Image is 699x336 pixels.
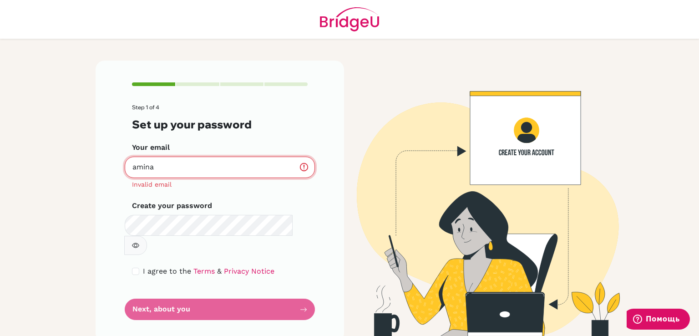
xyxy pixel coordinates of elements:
[132,200,212,211] label: Create your password
[132,104,159,111] span: Step 1 of 4
[132,142,170,153] label: Your email
[143,267,191,275] span: I agree to the
[224,267,274,275] a: Privacy Notice
[132,180,308,189] div: Invalid email
[193,267,215,275] a: Terms
[125,157,315,178] input: Insert your email*
[627,309,690,331] iframe: Открывает виджет для поиска дополнительной информации
[217,267,222,275] span: &
[132,118,308,131] h3: Set up your password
